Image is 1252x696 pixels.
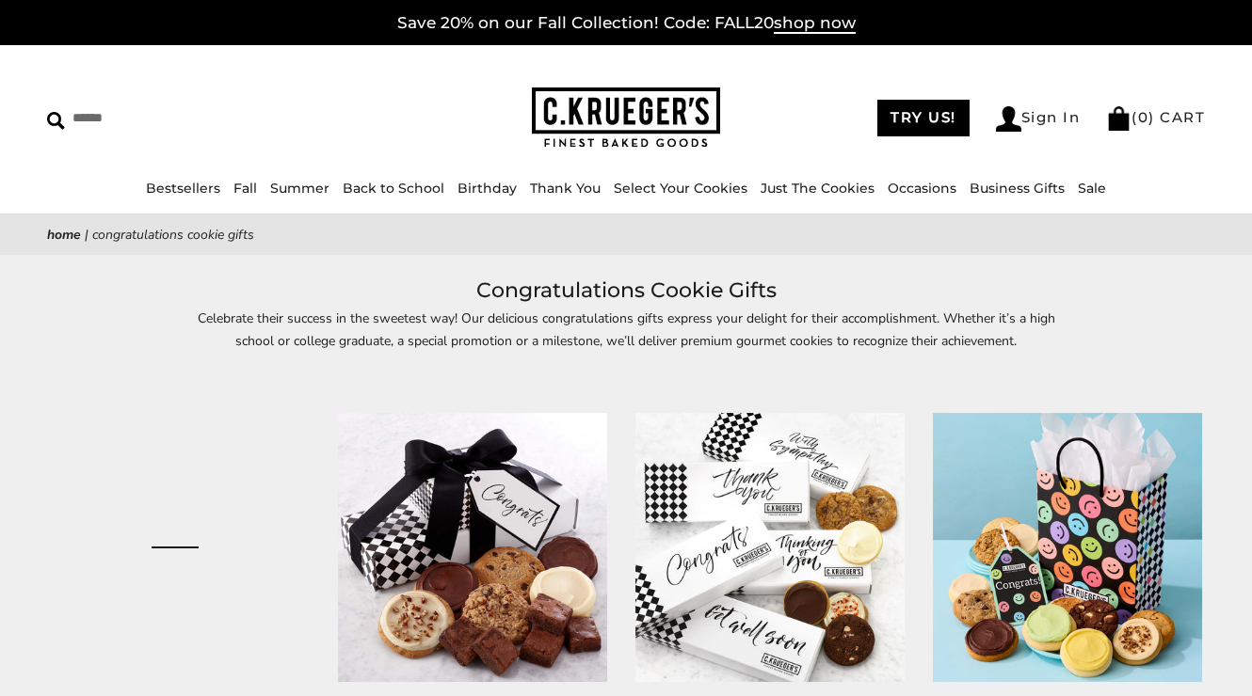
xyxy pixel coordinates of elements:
a: Bestsellers [146,180,220,197]
p: Celebrate their success in the sweetest way! Our delicious congratulations gifts express your del... [193,308,1059,351]
img: Congratulations Sampler Gift Stack - Cookies and Brownies [338,413,607,682]
a: Occasions [888,180,956,197]
a: Back to School [343,180,444,197]
a: Business Gifts [970,180,1065,197]
span: Congratulations Cookie Gifts [92,226,254,244]
a: Sale [1078,180,1106,197]
span: 0 [1138,108,1149,126]
span: | [85,226,88,244]
a: Select Your Cookies [614,180,747,197]
a: (0) CART [1106,108,1205,126]
img: C.KRUEGER'S [532,87,720,149]
img: Sweet Smiles Congrats Gift Bag - Assorted Cookies [933,413,1202,682]
a: Home [47,226,81,244]
input: Search [47,103,315,133]
a: Congratulations Duo Cookie Sampler - Iced Cookies [40,413,310,682]
a: TRY US! [877,100,970,136]
a: Sign In [996,106,1081,132]
img: Account [996,106,1021,132]
a: Thank You [530,180,601,197]
a: Birthday [457,180,517,197]
h1: Congratulations Cookie Gifts [75,274,1177,308]
span: shop now [774,13,856,34]
img: Bag [1106,106,1132,131]
a: Save 20% on our Fall Collection! Code: FALL20shop now [397,13,856,34]
img: Every Occasion Half Dozen Sampler - Assorted Cookies - Select a Message [635,413,905,682]
a: Just The Cookies [761,180,875,197]
a: Summer [270,180,329,197]
a: Fall [233,180,257,197]
nav: breadcrumbs [47,224,1205,245]
img: Search [47,112,65,130]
